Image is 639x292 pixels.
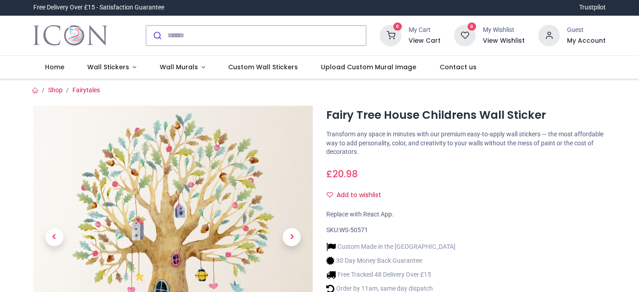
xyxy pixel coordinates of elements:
i: Add to wishlist [327,192,333,198]
span: Previous [45,228,63,246]
a: Logo of Icon Wall Stickers [33,23,108,48]
div: Guest [567,26,606,35]
span: Upload Custom Mural Image [321,63,416,72]
a: 0 [380,31,401,38]
a: Wall Stickers [76,56,148,79]
div: Free Delivery Over £15 - Satisfaction Guarantee [33,3,164,12]
span: 20.98 [333,167,358,180]
span: Custom Wall Stickers [228,63,298,72]
a: Fairytales [72,86,100,94]
sup: 0 [393,22,402,31]
a: My Account [567,36,606,45]
div: My Wishlist [483,26,525,35]
p: Transform any space in minutes with our premium easy-to-apply wall stickers — the most affordable... [326,130,606,157]
span: Next [283,228,301,246]
span: Contact us [440,63,477,72]
span: Wall Stickers [87,63,129,72]
div: SKU: [326,226,606,235]
img: Icon Wall Stickers [33,23,108,48]
span: Home [45,63,64,72]
button: Add to wishlistAdd to wishlist [326,188,389,203]
h1: Fairy Tree House Childrens Wall Sticker [326,108,606,123]
li: Custom Made in the [GEOGRAPHIC_DATA] [326,242,455,252]
span: £ [326,167,358,180]
a: Wall Murals [148,56,217,79]
span: WS-50571 [339,226,368,234]
a: Shop [48,86,63,94]
li: 30 Day Money Back Guarantee [326,256,455,265]
li: Free Tracked 48 Delivery Over £15 [326,270,455,279]
a: View Wishlist [483,36,525,45]
span: Wall Murals [160,63,198,72]
a: View Cart [409,36,441,45]
sup: 0 [468,22,476,31]
button: Submit [146,26,167,45]
div: Replace with React App. [326,210,606,219]
a: Trustpilot [579,3,606,12]
div: My Cart [409,26,441,35]
a: 0 [454,31,476,38]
